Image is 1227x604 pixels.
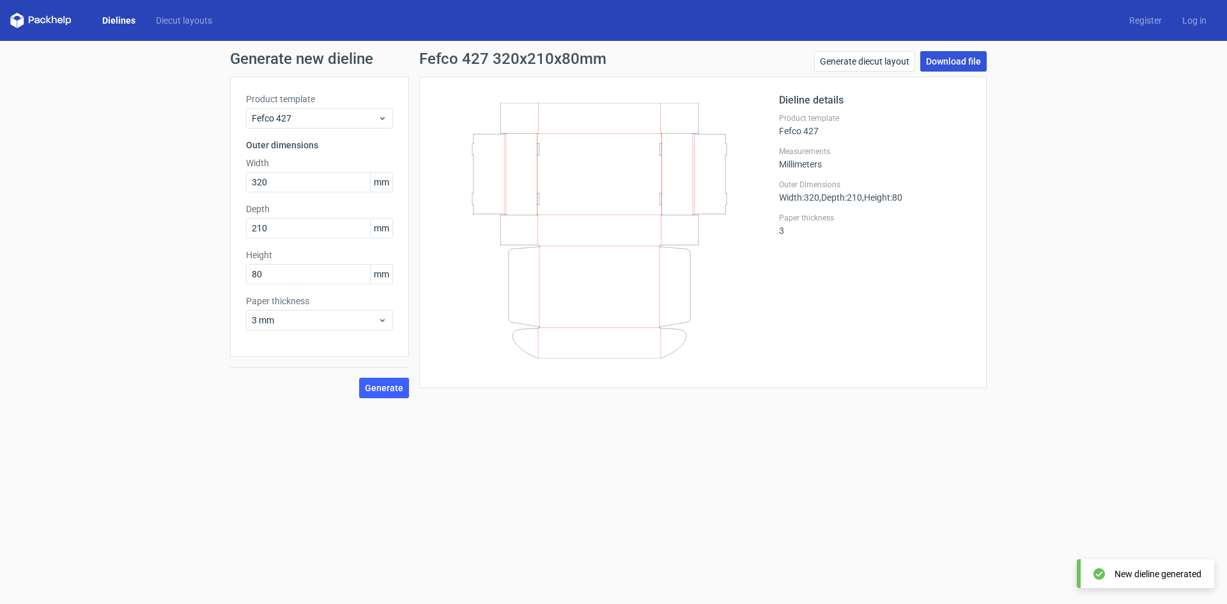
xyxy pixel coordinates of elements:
[252,314,378,327] span: 3 mm
[370,219,392,238] span: mm
[419,51,606,66] h1: Fefco 427 320x210x80mm
[230,51,997,66] h1: Generate new dieline
[1119,14,1172,27] a: Register
[819,192,862,203] span: , Depth : 210
[246,139,393,151] h3: Outer dimensions
[779,113,971,136] div: Fefco 427
[146,14,222,27] a: Diecut layouts
[252,112,378,125] span: Fefco 427
[779,180,971,190] label: Outer Dimensions
[779,146,971,169] div: Millimeters
[779,113,971,123] label: Product template
[359,378,409,398] button: Generate
[365,383,403,392] span: Generate
[862,192,902,203] span: , Height : 80
[370,173,392,192] span: mm
[920,51,987,72] a: Download file
[814,51,915,72] a: Generate diecut layout
[246,203,393,215] label: Depth
[370,265,392,284] span: mm
[246,157,393,169] label: Width
[779,213,971,223] label: Paper thickness
[246,295,393,307] label: Paper thickness
[246,93,393,105] label: Product template
[779,93,971,108] h2: Dieline details
[1172,14,1217,27] a: Log in
[779,192,819,203] span: Width : 320
[779,213,971,236] div: 3
[779,146,971,157] label: Measurements
[246,249,393,261] label: Height
[92,14,146,27] a: Dielines
[1115,568,1201,580] div: New dieline generated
